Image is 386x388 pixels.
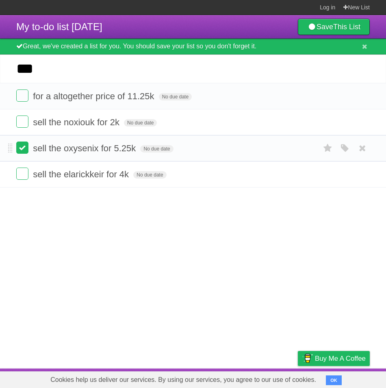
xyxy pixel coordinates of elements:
span: No due date [124,119,157,126]
a: SaveThis List [298,19,370,35]
span: sell the noxiouk for 2k [33,117,121,127]
button: OK [326,375,342,385]
img: Buy me a coffee [302,351,313,365]
a: Privacy [287,371,308,386]
label: Done [16,142,28,154]
a: Buy me a coffee [298,351,370,366]
span: sell the elarickkeir for 4k [33,169,131,179]
label: Done [16,168,28,180]
span: for a altogether price of 11.25k [33,91,156,101]
label: Done [16,89,28,102]
span: No due date [159,93,192,100]
label: Star task [320,142,336,155]
span: Buy me a coffee [315,351,366,366]
a: Suggest a feature [319,371,370,386]
a: About [190,371,207,386]
a: Developers [217,371,249,386]
span: My to-do list [DATE] [16,21,102,32]
span: Cookies help us deliver our services. By using our services, you agree to our use of cookies. [42,372,324,388]
label: Done [16,116,28,128]
b: This List [333,23,360,31]
a: Terms [260,371,278,386]
span: No due date [140,145,173,153]
span: No due date [133,171,166,179]
span: sell the oxysenix for 5.25k [33,143,138,153]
